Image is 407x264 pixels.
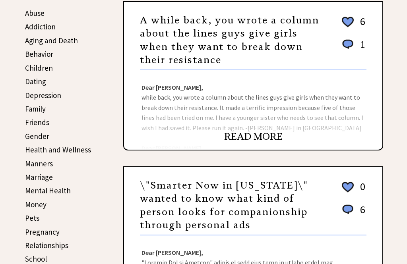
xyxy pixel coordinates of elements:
[341,38,355,51] img: message_round%201.png
[141,83,203,91] strong: Dear [PERSON_NAME],
[341,180,355,194] img: heart_outline%202.png
[25,172,53,182] a: Marriage
[25,118,49,127] a: Friends
[356,180,366,202] td: 0
[25,49,53,59] a: Behavior
[356,15,366,37] td: 6
[25,63,53,73] a: Children
[25,145,91,154] a: Health and Wellness
[141,249,203,256] strong: Dear [PERSON_NAME],
[25,8,45,18] a: Abuse
[25,91,61,100] a: Depression
[341,203,355,216] img: message_round%201.png
[25,131,49,141] a: Gender
[356,203,366,224] td: 6
[25,159,53,168] a: Manners
[140,14,319,66] a: A while back, you wrote a column about the lines guys give girls when they want to break down the...
[124,70,382,150] div: while back, you wrote a column about the lines guys give girls when they want to break down their...
[224,131,283,143] a: READ MORE
[356,38,366,59] td: 1
[25,200,47,209] a: Money
[25,186,71,195] a: Mental Health
[25,227,60,237] a: Pregnancy
[341,15,355,29] img: heart_outline%202.png
[25,77,46,86] a: Dating
[25,241,68,250] a: Relationships
[25,104,46,114] a: Family
[25,254,47,264] a: School
[25,22,56,31] a: Addiction
[25,36,78,45] a: Aging and Death
[25,213,39,223] a: Pets
[140,179,308,231] a: \"Smarter Now in [US_STATE]\" wanted to know what kind of person looks for companionship through ...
